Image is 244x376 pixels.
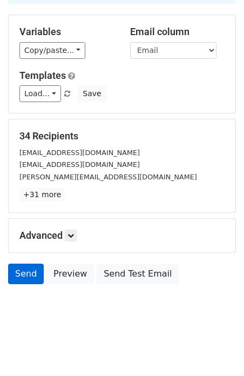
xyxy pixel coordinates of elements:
[19,230,225,241] h5: Advanced
[78,85,106,102] button: Save
[19,149,140,157] small: [EMAIL_ADDRESS][DOMAIN_NAME]
[19,42,85,59] a: Copy/paste...
[8,264,44,284] a: Send
[19,160,140,169] small: [EMAIL_ADDRESS][DOMAIN_NAME]
[19,173,197,181] small: [PERSON_NAME][EMAIL_ADDRESS][DOMAIN_NAME]
[190,324,244,376] iframe: Chat Widget
[19,70,66,81] a: Templates
[46,264,94,284] a: Preview
[19,188,65,202] a: +31 more
[19,85,61,102] a: Load...
[130,26,225,38] h5: Email column
[97,264,179,284] a: Send Test Email
[19,130,225,142] h5: 34 Recipients
[19,26,114,38] h5: Variables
